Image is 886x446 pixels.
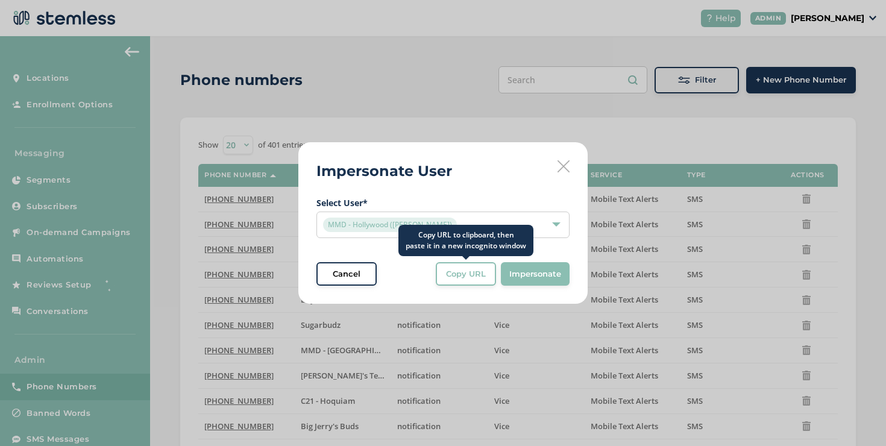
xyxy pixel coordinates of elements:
span: MMD - Hollywood ([PERSON_NAME]) [323,218,457,232]
h2: Impersonate User [316,160,452,182]
button: Impersonate [501,262,570,286]
button: Cancel [316,262,377,286]
iframe: Chat Widget [826,388,886,446]
div: Copy URL to clipboard, then paste it in a new incognito window [398,225,533,256]
label: Select User [316,196,570,209]
span: Impersonate [509,268,561,280]
button: Copy URL [436,262,496,286]
span: Cancel [333,268,360,280]
span: Copy URL [446,268,486,280]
